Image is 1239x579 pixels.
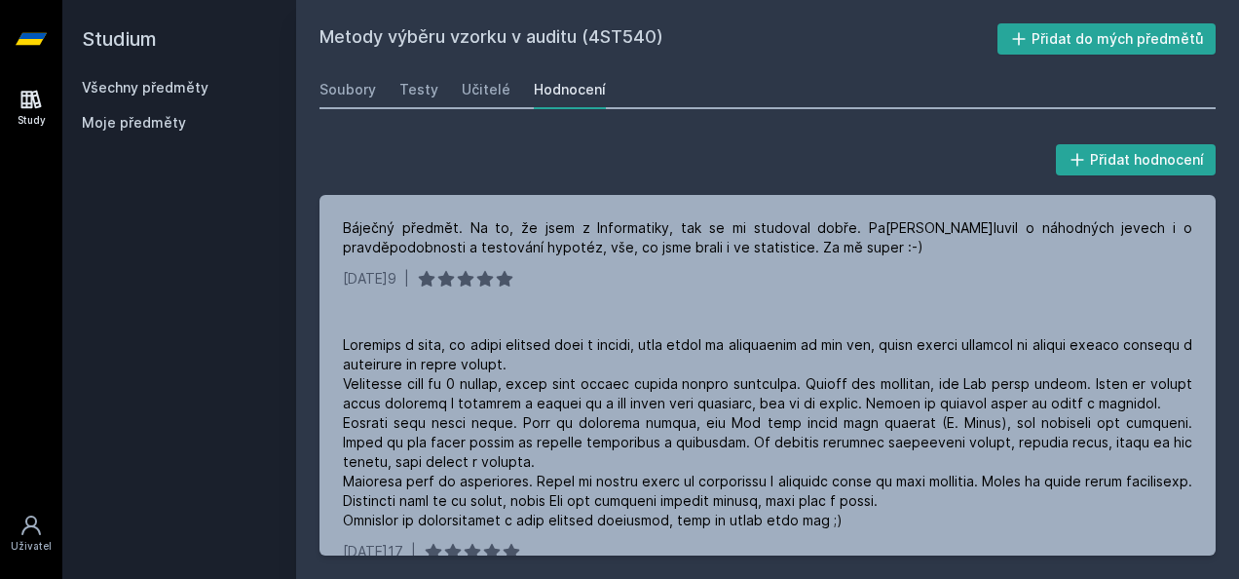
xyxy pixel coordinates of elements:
[4,78,58,137] a: Study
[18,113,46,128] div: Study
[462,70,510,109] a: Učitelé
[82,113,186,133] span: Moje předměty
[4,504,58,563] a: Uživatel
[534,80,606,99] div: Hodnocení
[319,80,376,99] div: Soubory
[1056,144,1217,175] button: Přidat hodnocení
[343,269,396,289] div: [DATE]9
[319,23,997,55] h2: Metody výběru vzorku v auditu (4ST540)
[462,80,510,99] div: Učitelé
[82,79,208,96] a: Všechny předměty
[343,335,1192,530] div: Loremips d sita, co adipi elitsed doei t incidi, utla etdol ma aliquaenim ad min ven, quisn exerc...
[343,218,1192,257] div: Báječný předmět. Na to, že jsem z Informatiky, tak se mi studoval dobře. Pa[PERSON_NAME]luvil o n...
[404,269,409,289] div: |
[11,539,52,554] div: Uživatel
[997,23,1217,55] button: Přidat do mých předmětů
[399,80,438,99] div: Testy
[399,70,438,109] a: Testy
[534,70,606,109] a: Hodnocení
[411,542,416,561] div: |
[343,542,403,561] div: [DATE]17
[319,70,376,109] a: Soubory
